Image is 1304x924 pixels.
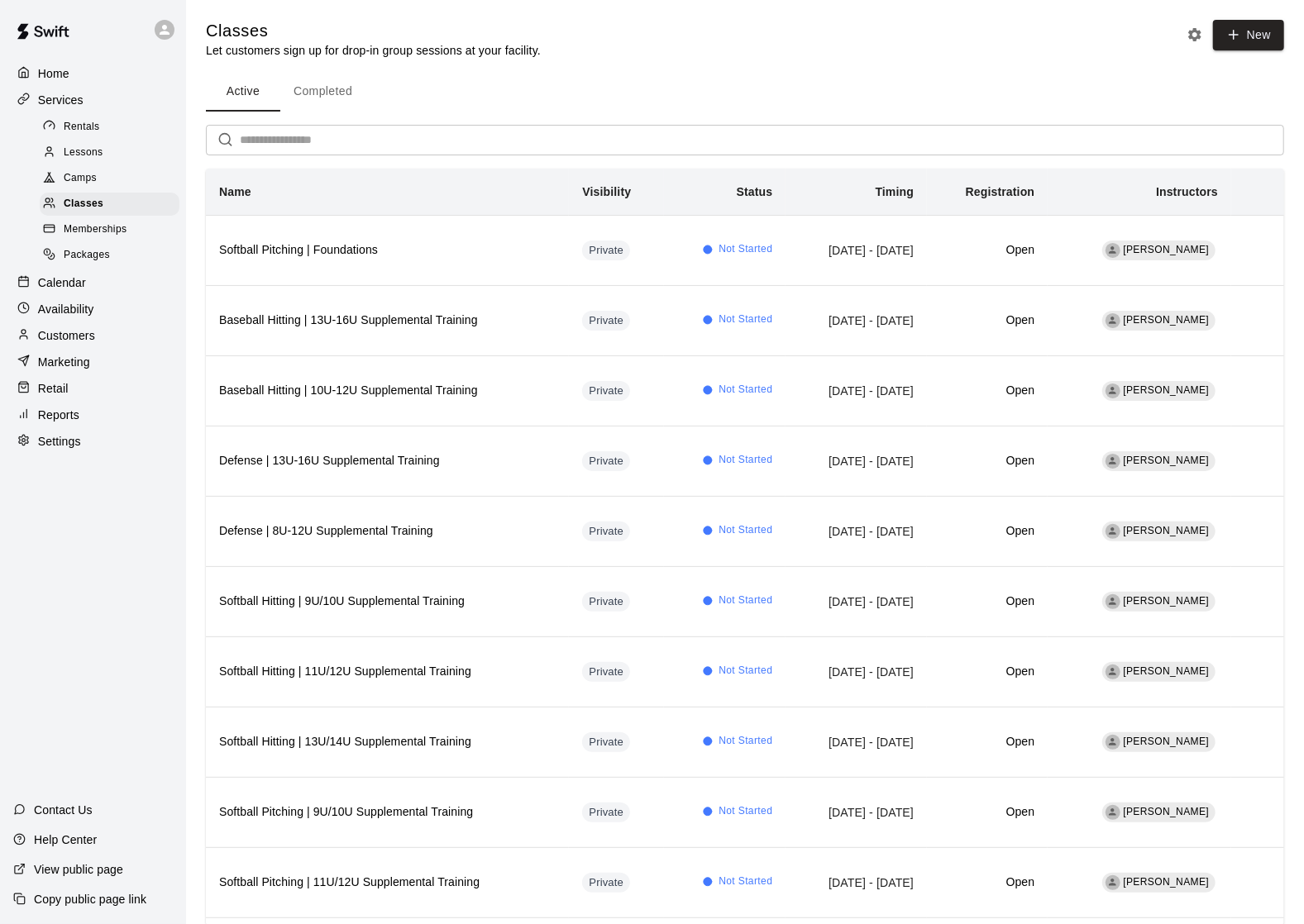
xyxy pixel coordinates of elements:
[786,707,927,777] td: [DATE] - [DATE]
[64,145,103,161] span: Lessons
[206,42,541,59] p: Let customers sign up for drop-in group sessions at your facility.
[40,244,179,267] div: Packages
[64,170,97,187] span: Camps
[1124,244,1210,255] span: [PERSON_NAME]
[219,241,556,260] h6: Softball Pitching | Foundations
[582,522,630,541] div: This service is hidden, and can only be accessed via a direct link
[40,217,186,243] a: Memberships
[582,383,630,399] span: Private
[719,733,772,750] span: Not Started
[40,193,179,216] div: Classes
[719,241,772,258] span: Not Started
[13,376,173,401] a: Retail
[940,733,1034,751] h6: Open
[38,354,90,370] p: Marketing
[38,301,94,317] p: Availability
[13,323,173,348] a: Customers
[582,594,630,610] span: Private
[719,874,772,890] span: Not Started
[40,141,179,164] div: Lessons
[34,831,97,848] p: Help Center
[737,185,773,198] b: Status
[13,402,173,427] a: Reports
[786,777,927,847] td: [DATE] - [DATE]
[582,241,630,260] div: This service is hidden, and can only be accessed via a direct link
[1124,314,1210,326] span: [PERSON_NAME]
[940,803,1034,822] h6: Open
[40,243,186,269] a: Packages
[34,891,146,907] p: Copy public page link
[1124,595,1210,607] span: [PERSON_NAME]
[13,297,173,321] a: Availability
[38,407,79,423] p: Reports
[1106,805,1120,820] div: Jess Schmittling
[219,874,556,892] h6: Softball Pitching | 11U/12U Supplemental Training
[1124,455,1210,466] span: [PERSON_NAME]
[1124,736,1210,747] span: [PERSON_NAME]
[206,20,541,42] h5: Classes
[64,221,127,238] span: Memberships
[786,636,927,707] td: [DATE] - [DATE]
[1106,524,1120,539] div: Brett Swip
[206,72,280,112] button: Active
[582,524,630,540] span: Private
[34,861,123,878] p: View public page
[719,312,772,328] span: Not Started
[582,732,630,752] div: This service is hidden, and can only be accessed via a direct link
[1156,185,1218,198] b: Instructors
[38,380,69,397] p: Retail
[1106,735,1120,750] div: Alexa Potts
[1106,383,1120,398] div: Brett Swip
[582,803,630,822] div: This service is hidden, and can only be accessed via a direct link
[280,72,365,112] button: Completed
[38,65,69,82] p: Home
[40,167,179,190] div: Camps
[940,522,1034,541] h6: Open
[34,802,93,818] p: Contact Us
[582,243,630,259] span: Private
[219,185,251,198] b: Name
[719,593,772,609] span: Not Started
[1124,384,1210,396] span: [PERSON_NAME]
[719,452,772,469] span: Not Started
[40,218,179,241] div: Memberships
[582,381,630,401] div: This service is hidden, and can only be accessed via a direct link
[219,522,556,541] h6: Defense | 8U-12U Supplemental Training
[582,454,630,469] span: Private
[940,452,1034,470] h6: Open
[1213,20,1284,50] button: New
[582,451,630,471] div: This service is hidden, and can only be accessed via a direct link
[1124,665,1210,677] span: [PERSON_NAME]
[719,382,772,398] span: Not Started
[1124,876,1210,888] span: [PERSON_NAME]
[582,875,630,891] span: Private
[1106,875,1120,890] div: Jess Schmittling
[219,593,556,611] h6: Softball Hitting | 9U/10U Supplemental Training
[64,247,110,264] span: Packages
[966,185,1034,198] b: Registration
[38,92,84,108] p: Services
[40,114,186,140] a: Rentals
[582,185,631,198] b: Visibility
[1124,525,1210,536] span: [PERSON_NAME]
[13,270,173,295] a: Calendar
[13,88,173,112] div: Services
[582,313,630,329] span: Private
[582,592,630,612] div: This service is hidden, and can only be accessed via a direct link
[1106,664,1120,679] div: Alexa Potts
[38,433,81,450] p: Settings
[13,350,173,374] a: Marketing
[940,593,1034,611] h6: Open
[786,426,927,496] td: [DATE] - [DATE]
[64,196,103,212] span: Classes
[1106,243,1120,258] div: Jess Schmittling
[40,192,186,217] a: Classes
[719,522,772,539] span: Not Started
[786,566,927,636] td: [DATE] - [DATE]
[940,382,1034,400] h6: Open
